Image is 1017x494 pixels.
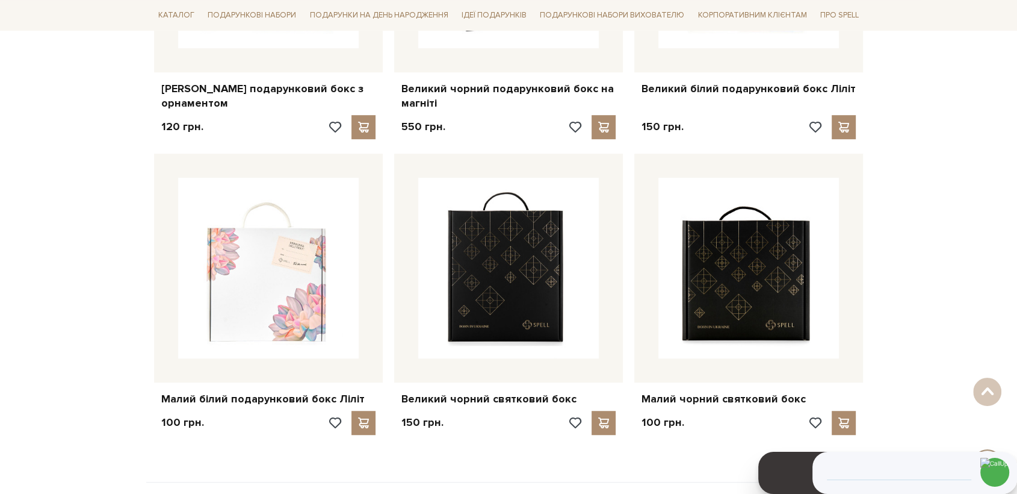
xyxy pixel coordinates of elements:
img: Великий чорний святковий бокс [418,178,599,358]
img: Малий білий подарунковий бокс Ліліт [178,178,359,358]
img: Малий чорний святковий бокс [658,178,839,358]
p: 150 грн. [641,120,684,134]
a: Каталог [153,6,199,25]
a: Подарунки на День народження [305,6,453,25]
a: Малий білий подарунковий бокс Ліліт [161,392,376,406]
a: Про Spell [815,6,864,25]
p: 550 грн. [401,120,445,134]
p: 120 грн. [161,120,203,134]
a: Ідеї подарунків [457,6,531,25]
a: [PERSON_NAME] подарунковий бокс з орнаментом [161,82,376,110]
a: Корпоративним клієнтам [693,5,812,25]
a: Великий чорний подарунковий бокс на магніті [401,82,616,110]
a: Малий чорний святковий бокс [641,392,856,406]
p: 100 грн. [641,416,684,430]
a: Великий чорний святковий бокс [401,392,616,406]
a: Подарункові набори вихователю [535,5,689,25]
p: 100 грн. [161,416,204,430]
a: Великий білий подарунковий бокс Ліліт [641,82,856,96]
p: 150 грн. [401,416,444,430]
a: Подарункові набори [203,6,301,25]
